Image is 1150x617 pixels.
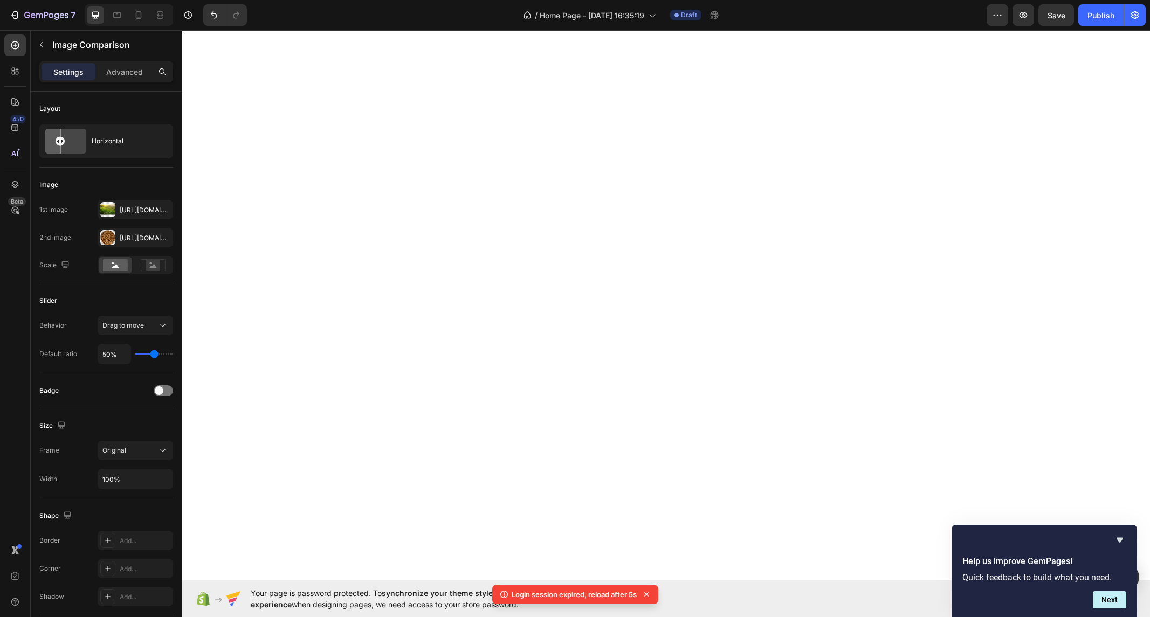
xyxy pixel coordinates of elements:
[8,197,26,206] div: Beta
[1087,10,1114,21] div: Publish
[120,233,170,243] div: [URL][DOMAIN_NAME]
[962,572,1126,583] p: Quick feedback to build what you need.
[4,4,80,26] button: 7
[10,115,26,123] div: 450
[120,592,170,602] div: Add...
[39,321,67,330] div: Behavior
[52,38,169,51] p: Image Comparison
[512,589,637,600] p: Login session expired, reload after 5s
[182,30,1150,580] iframe: To enrich screen reader interactions, please activate Accessibility in Grammarly extension settings
[540,10,644,21] span: Home Page - [DATE] 16:35:19
[98,316,173,335] button: Drag to move
[120,205,170,215] div: [URL][DOMAIN_NAME]
[106,66,143,78] p: Advanced
[39,446,59,455] div: Frame
[98,441,173,460] button: Original
[120,536,170,546] div: Add...
[535,10,538,21] span: /
[39,180,58,190] div: Image
[1093,591,1126,608] button: Next question
[681,10,697,20] span: Draft
[102,446,126,454] span: Original
[98,469,173,489] input: Auto
[1048,11,1065,20] span: Save
[120,564,170,574] div: Add...
[962,555,1126,568] h2: Help us improve GemPages!
[39,474,57,484] div: Width
[39,296,57,306] div: Slider
[203,4,247,26] div: Undo/Redo
[962,533,1126,608] div: Help us improve GemPages!
[1078,4,1124,26] button: Publish
[39,564,61,573] div: Corner
[251,587,595,610] span: Your page is password protected. To when designing pages, we need access to your store password.
[39,258,72,273] div: Scale
[251,588,553,609] span: synchronize your theme style & enhance your experience
[39,536,60,545] div: Border
[1113,533,1126,546] button: Hide survey
[39,419,68,433] div: Size
[39,386,59,396] div: Badge
[39,509,74,523] div: Shape
[39,592,64,601] div: Shadow
[1038,4,1074,26] button: Save
[39,349,77,359] div: Default ratio
[53,66,84,78] p: Settings
[98,344,130,364] input: Auto
[92,129,157,154] div: Horizontal
[102,321,144,329] span: Drag to move
[39,104,60,114] div: Layout
[39,233,71,242] div: 2nd image
[71,9,75,22] p: 7
[39,205,68,214] div: 1st image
